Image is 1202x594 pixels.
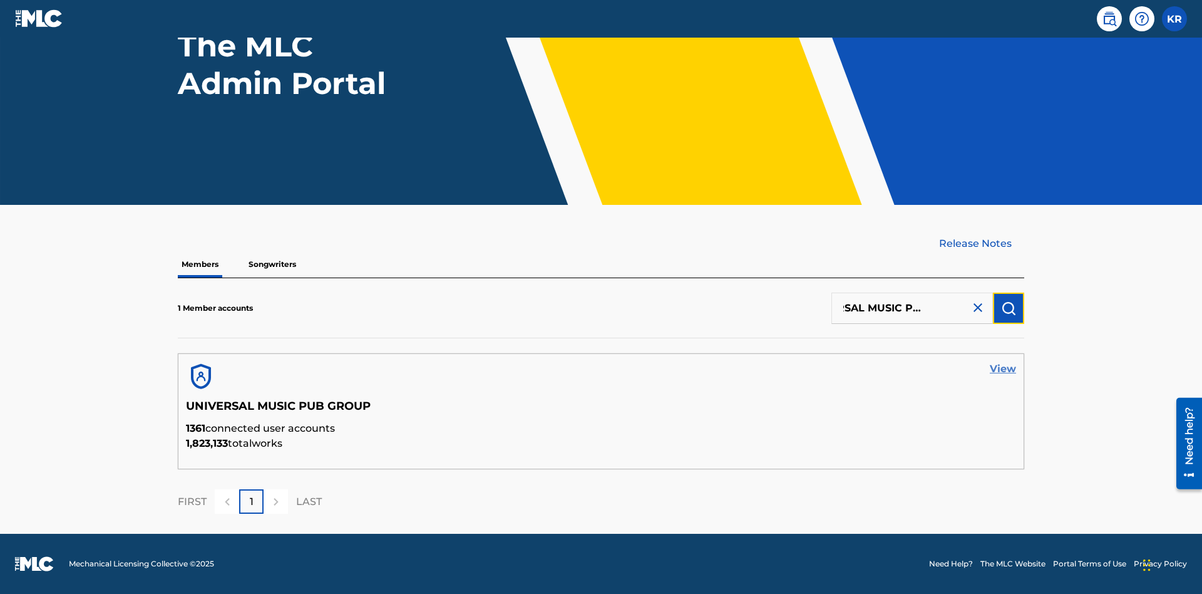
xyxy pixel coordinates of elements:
[929,558,973,570] a: Need Help?
[245,251,300,278] p: Songwriters
[296,494,322,509] p: LAST
[1134,558,1187,570] a: Privacy Policy
[939,236,1024,251] a: Release Notes
[186,421,1016,436] p: connected user accounts
[178,251,222,278] p: Members
[15,9,63,28] img: MLC Logo
[69,558,214,570] span: Mechanical Licensing Collective © 2025
[990,362,1016,377] a: View
[1167,393,1202,496] iframe: Resource Center
[1053,558,1126,570] a: Portal Terms of Use
[15,556,54,571] img: logo
[831,293,993,324] input: Search Members
[186,437,228,449] span: 1,823,133
[186,436,1016,451] p: total works
[1143,546,1151,584] div: Drag
[1102,11,1117,26] img: search
[980,558,1045,570] a: The MLC Website
[178,494,207,509] p: FIRST
[1129,6,1154,31] div: Help
[1139,534,1202,594] iframe: Chat Widget
[186,422,205,434] span: 1361
[1134,11,1149,26] img: help
[186,362,216,392] img: account
[250,494,254,509] p: 1
[178,303,253,314] p: 1 Member accounts
[186,399,1016,421] h5: UNIVERSAL MUSIC PUB GROUP
[1097,6,1122,31] a: Public Search
[970,300,985,315] img: close
[1001,301,1016,316] img: Search Works
[1162,6,1187,31] div: User Menu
